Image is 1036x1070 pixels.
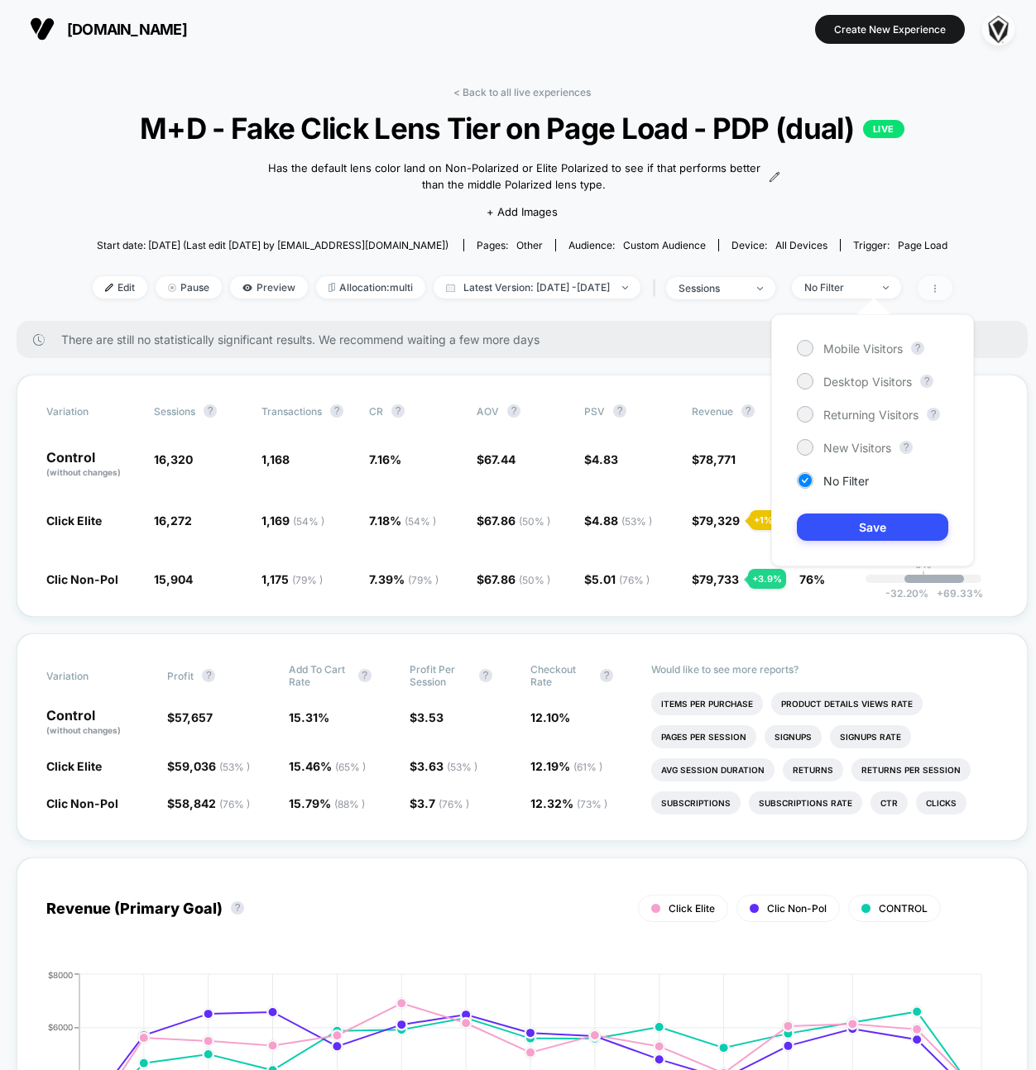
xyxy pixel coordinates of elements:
[679,282,745,294] div: sessions
[289,759,366,773] span: 15.46 %
[369,572,439,586] span: 7.39 %
[619,574,650,586] span: ( 76 % )
[775,239,827,251] span: all devices
[46,663,137,688] span: Variation
[600,669,613,682] button: ?
[823,441,891,455] span: New Visitors
[750,510,777,530] div: + 1 %
[699,452,736,466] span: 78,771
[135,111,909,146] span: M+D - Fake Click Lens Tier on Page Load - PDP (dual)
[334,798,365,810] span: ( 88 % )
[823,375,912,389] span: Desktop Visitors
[46,709,151,737] p: Control
[230,276,308,299] span: Preview
[767,902,827,915] span: Clic Non-Pol
[292,574,323,586] span: ( 79 % )
[289,796,365,810] span: 15.79 %
[920,375,933,388] button: ?
[167,670,194,682] span: Profit
[46,759,102,773] span: Click Elite
[699,514,740,528] span: 79,329
[519,574,550,586] span: ( 50 % )
[231,901,244,915] button: ?
[25,16,192,42] button: [DOMAIN_NAME]
[530,796,607,810] span: 12.32 %
[692,572,739,586] span: $
[718,239,840,251] span: Device:
[592,514,652,528] span: 4.88
[937,587,943,599] span: +
[46,725,121,735] span: (without changes)
[823,408,918,422] span: Returning Visitors
[669,902,715,915] span: Click Elite
[613,404,626,418] button: ?
[530,759,602,773] span: 12.19 %
[167,710,213,724] span: $
[530,710,570,724] span: 12.10 %
[93,276,147,299] span: Edit
[369,405,383,418] span: CR
[335,761,366,773] span: ( 65 % )
[477,572,550,586] span: $
[410,796,469,810] span: $
[410,710,444,724] span: $
[871,791,908,814] li: Ctr
[446,284,455,292] img: calendar
[519,515,550,528] span: ( 50 % )
[927,408,940,421] button: ?
[651,791,741,814] li: Subscriptions
[830,725,911,748] li: Signups Rate
[783,758,843,781] li: Returns
[48,970,73,980] tspan: $8000
[748,569,786,589] div: + 3.9 %
[507,404,520,418] button: ?
[477,452,516,466] span: $
[202,669,215,682] button: ?
[154,405,195,418] span: Sessions
[757,287,763,290] img: end
[879,902,928,915] span: CONTROL
[592,452,618,466] span: 4.83
[289,710,329,724] span: 15.31 %
[484,572,550,586] span: 67.86
[477,514,550,528] span: $
[46,451,137,479] p: Control
[417,796,469,810] span: 3.7
[771,692,923,715] li: Product Details Views Rate
[899,441,913,454] button: ?
[651,725,756,748] li: Pages Per Session
[46,796,118,810] span: Clic Non-Pol
[977,12,1019,46] button: ppic
[584,572,650,586] span: $
[982,13,1014,45] img: ppic
[46,514,102,528] span: Click Elite
[651,758,775,781] li: Avg Session Duration
[154,452,193,466] span: 16,320
[204,404,217,418] button: ?
[584,514,652,528] span: $
[46,404,137,418] span: Variation
[219,798,250,810] span: ( 76 % )
[623,239,706,251] span: Custom Audience
[391,404,405,418] button: ?
[289,663,350,688] span: Add To Cart Rate
[622,286,628,289] img: end
[408,574,439,586] span: ( 79 % )
[447,761,477,773] span: ( 53 % )
[765,725,822,748] li: Signups
[863,120,904,138] p: LIVE
[154,572,193,586] span: 15,904
[46,572,118,586] span: Clic Non-Pol
[477,239,543,251] div: Pages:
[916,791,966,814] li: Clicks
[741,404,755,418] button: ?
[487,205,558,218] span: + Add Images
[815,15,965,44] button: Create New Experience
[692,452,736,466] span: $
[261,452,290,466] span: 1,168
[853,239,947,251] div: Trigger:
[530,663,592,688] span: Checkout Rate
[453,86,591,98] a: < Back to all live experiences
[264,160,764,193] span: Has the default lens color land on Non-Polarized or Elite Polarized to see if that performs bette...
[167,759,250,773] span: $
